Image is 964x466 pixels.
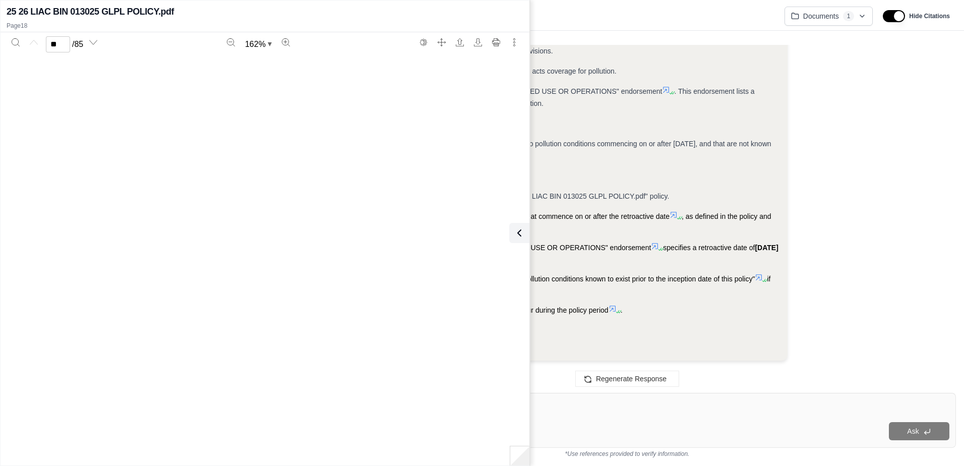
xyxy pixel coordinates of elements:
span: Hide Citations [909,12,950,20]
span: provide coverage for pollution conditions that commence on or after the retroactive date [396,212,670,220]
p: Page 18 [7,22,523,30]
span: . This endorsement lists a retroactive date of "[DATE]" [315,87,755,107]
button: Open file [452,34,468,50]
button: Documents1 [785,7,873,26]
span: 1 [843,11,855,21]
span: . [621,306,623,314]
input: Enter a page number [46,36,70,52]
span: 162 % [245,38,266,50]
div: *Use references provided to verify information. [298,448,956,458]
button: Zoom document [241,36,276,52]
span: Ask [907,427,919,435]
span: This means that for Coverage E.3, the prior acts coverage is limited to pollution conditions comm... [315,140,771,160]
div: Edit Title [294,10,776,26]
button: Zoom out [223,34,239,50]
h2: 25 26 LIAC BIN 013025 GLPL POLICY.pdf [7,5,174,19]
button: Full screen [434,34,450,50]
button: Previous page [26,34,42,50]
button: Search [8,34,24,50]
button: Download [470,34,486,50]
span: Coverage D generally applies to pollution conditions that first occur during the policy period [325,306,609,314]
button: Print [488,34,504,50]
span: specifies a retroactive date of [663,244,755,252]
button: Ask [889,422,949,440]
button: More actions [506,34,522,50]
span: / 85 [72,38,83,50]
span: [DATE] [755,244,778,252]
button: Regenerate Response [575,371,679,387]
button: Next page [85,34,101,50]
span: Regenerate Response [596,375,667,383]
span: excludes coverage for "pollution conditions known to exist prior to the inception date of this po... [450,275,755,283]
span: Documents [803,11,839,21]
button: Switch to the dark theme [415,34,432,50]
button: Zoom in [278,34,294,50]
